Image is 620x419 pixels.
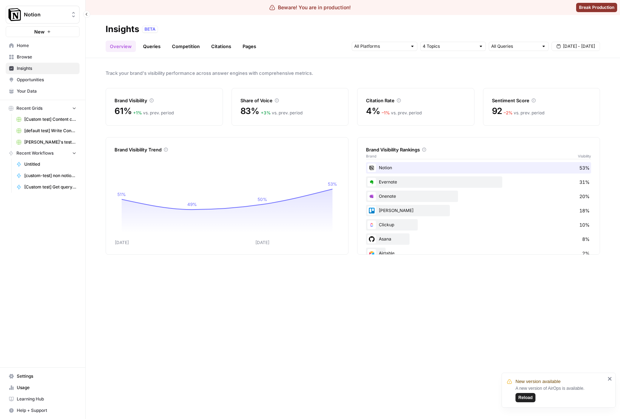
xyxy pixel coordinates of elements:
[576,3,617,12] button: Break Production
[17,42,76,49] span: Home
[17,384,76,391] span: Usage
[24,139,76,145] span: [PERSON_NAME]'s test Grid
[367,249,376,258] img: rr7q0m0nqendf4oep9a7lrlsbqj4
[6,74,80,86] a: Opportunities
[17,65,76,72] span: Insights
[115,240,129,245] tspan: [DATE]
[366,97,466,104] div: Citation Rate
[6,86,80,97] a: Your Data
[24,116,76,123] span: [Custom test] Content creation flow
[13,170,80,181] a: [custom-test] non notion page research
[13,181,80,193] a: [Custom test] Get query fanout from topic
[6,40,80,51] a: Home
[582,236,590,243] span: 8%
[579,221,590,228] span: 10%
[133,110,142,115] span: + 1 %
[207,41,235,52] a: Citations
[6,63,80,74] a: Insights
[117,192,126,197] tspan: 51%
[366,219,591,231] div: Clickup
[366,248,591,259] div: Airtable
[367,206,376,215] img: dsapf59eflvgghzeeaxzhlzx3epe
[366,205,591,216] div: [PERSON_NAME]
[261,110,271,115] span: + 3 %
[17,407,76,414] span: Help + Support
[366,105,380,117] span: 4%
[133,110,174,116] div: vs. prev. period
[579,4,614,11] span: Break Production
[6,393,80,405] a: Learning Hub
[366,153,376,159] span: Brand
[504,110,513,115] span: – 2 %
[13,125,80,136] a: [default test] Write Content Briefs
[255,240,269,245] tspan: [DATE]
[16,150,54,156] span: Recent Workflows
[17,373,76,379] span: Settings
[382,110,422,116] div: vs. prev. period
[240,105,259,117] span: 83%
[504,110,544,116] div: vs. prev. period
[13,114,80,125] a: [Custom test] Content creation flow
[238,41,260,52] a: Pages
[366,176,591,188] div: Evernote
[492,105,503,117] span: 92
[24,161,76,167] span: Untitled
[518,394,533,401] span: Reload
[258,197,267,202] tspan: 50%
[24,172,76,179] span: [custom-test] non notion page research
[13,136,80,148] a: [PERSON_NAME]'s test Grid
[382,110,390,115] span: – 1 %
[269,4,351,11] div: Beware! You are in production!
[367,235,376,243] img: 2v783w8gft8p3s5e5pppmgj66tpp
[6,6,80,24] button: Workspace: Notion
[115,146,340,153] div: Brand Visibility Trend
[187,202,197,207] tspan: 49%
[366,146,591,153] div: Brand Visibility Rankings
[579,179,590,186] span: 31%
[240,97,340,104] div: Share of Voice
[115,105,132,117] span: 61%
[6,382,80,393] a: Usage
[492,97,591,104] div: Sentiment Score
[24,11,67,18] span: Notion
[6,148,80,159] button: Recent Workflows
[261,110,303,116] div: vs. prev. period
[328,181,337,187] tspan: 53%
[582,250,590,257] span: 2%
[142,26,158,33] div: BETA
[139,41,165,52] a: Queries
[366,191,591,202] div: Onenote
[106,24,139,35] div: Insights
[17,88,76,94] span: Your Data
[17,54,76,60] span: Browse
[423,43,476,50] input: 4 Topics
[106,69,600,77] span: Track your brand's visibility performance across answer engines with comprehensive metrics.
[6,103,80,114] button: Recent Grids
[367,178,376,186] img: 2ecgzickl6ac7607lydp2fg9krdz
[6,51,80,63] a: Browse
[13,159,80,170] a: Untitled
[367,164,376,172] img: vdittyzr50yvc6bia2aagny4s5uj
[552,42,600,51] button: [DATE] - [DATE]
[579,164,590,171] span: 53%
[367,192,376,201] img: 6ujo9ap59rgquh9d29qd8zxjc546
[106,41,136,52] a: Overview
[115,97,214,104] div: Brand Visibility
[515,385,605,402] div: A new version of AirOps is available.
[6,371,80,382] a: Settings
[491,43,538,50] input: All Queries
[34,28,45,35] span: New
[6,405,80,416] button: Help + Support
[579,207,590,214] span: 18%
[366,162,591,174] div: Notion
[515,393,535,402] button: Reload
[563,43,595,50] span: [DATE] - [DATE]
[354,43,407,50] input: All Platforms
[16,105,42,112] span: Recent Grids
[17,396,76,402] span: Learning Hub
[24,184,76,190] span: [Custom test] Get query fanout from topic
[608,376,613,382] button: close
[366,233,591,245] div: Asana
[8,8,21,21] img: Notion Logo
[578,153,591,159] span: Visibility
